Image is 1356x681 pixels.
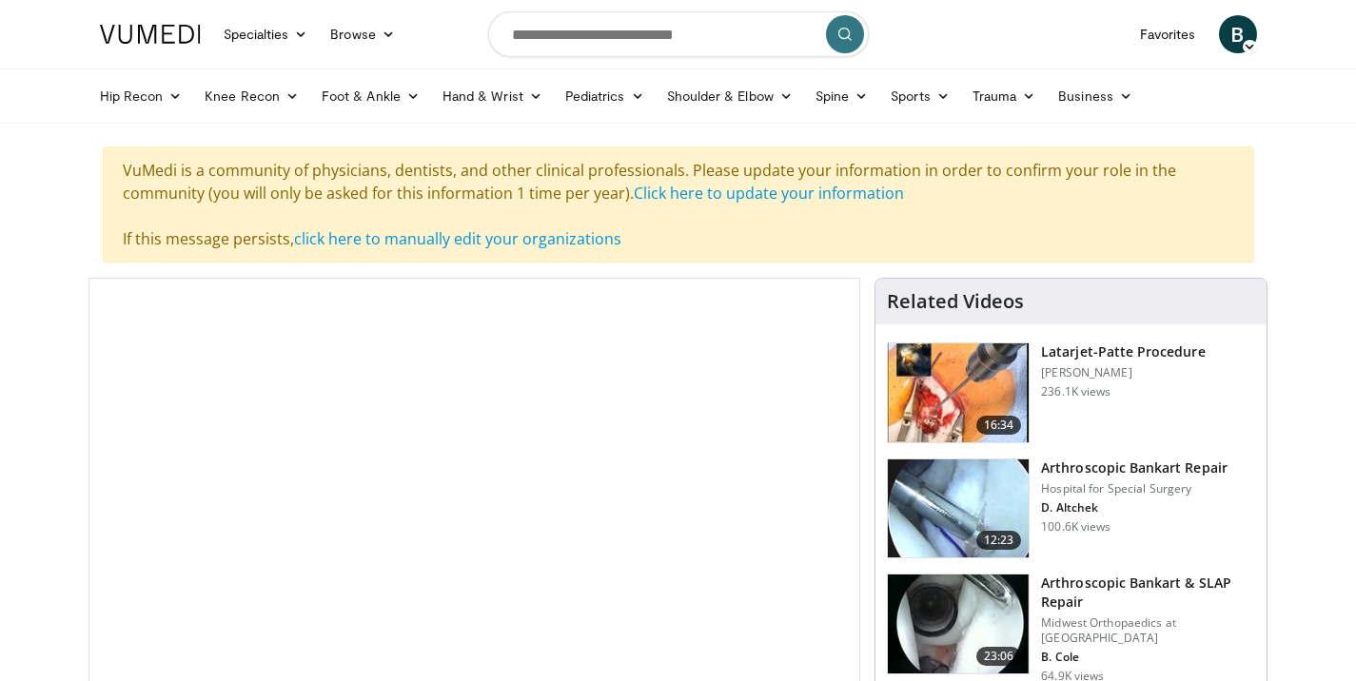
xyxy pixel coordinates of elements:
[1041,615,1255,646] p: Midwest Orthopaedics at [GEOGRAPHIC_DATA]
[193,77,310,115] a: Knee Recon
[887,342,1255,443] a: 16:34 Latarjet-Patte Procedure [PERSON_NAME] 236.1K views
[887,290,1024,313] h4: Related Videos
[804,77,879,115] a: Spine
[961,77,1048,115] a: Trauma
[488,11,869,57] input: Search topics, interventions
[1041,519,1110,535] p: 100.6K views
[88,77,194,115] a: Hip Recon
[1041,500,1228,516] p: D. Altchek
[310,77,431,115] a: Foot & Ankle
[887,458,1255,559] a: 12:23 Arthroscopic Bankart Repair Hospital for Special Surgery D. Altchek 100.6K views
[431,77,554,115] a: Hand & Wrist
[1047,77,1144,115] a: Business
[319,15,406,53] a: Browse
[1041,650,1255,665] p: B. Cole
[1041,365,1205,380] p: [PERSON_NAME]
[879,77,961,115] a: Sports
[103,146,1254,263] div: VuMedi is a community of physicians, dentists, and other clinical professionals. Please update yo...
[294,228,621,249] a: click here to manually edit your organizations
[1041,481,1228,496] p: Hospital for Special Surgery
[1041,342,1205,361] h3: Latarjet-Patte Procedure
[888,459,1029,558] img: 10039_3.png.150x105_q85_crop-smart_upscale.jpg
[888,574,1029,673] img: cole_0_3.png.150x105_q85_crop-smart_upscale.jpg
[212,15,320,53] a: Specialties
[976,647,1022,666] span: 23:06
[1129,15,1208,53] a: Favorites
[976,531,1022,550] span: 12:23
[1041,574,1255,612] h3: Arthroscopic Bankart & SLAP Repair
[634,183,904,204] a: Click here to update your information
[888,343,1029,442] img: 617583_3.png.150x105_q85_crop-smart_upscale.jpg
[100,25,201,44] img: VuMedi Logo
[554,77,656,115] a: Pediatrics
[656,77,804,115] a: Shoulder & Elbow
[1041,458,1228,477] h3: Arthroscopic Bankart Repair
[976,416,1022,435] span: 16:34
[1041,384,1110,399] p: 236.1K views
[1219,15,1257,53] a: B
